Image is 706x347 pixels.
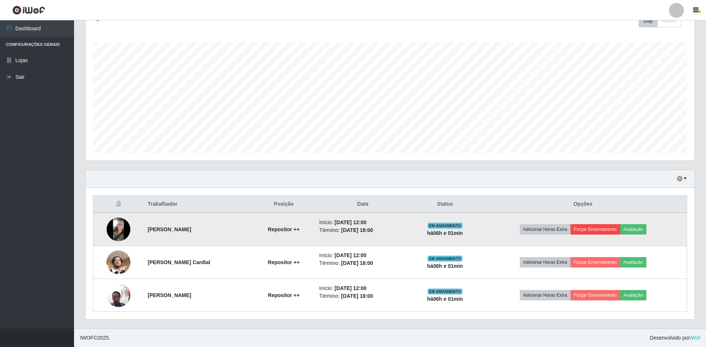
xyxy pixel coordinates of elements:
span: Desenvolvido por [650,334,700,342]
th: Posição [252,196,315,213]
div: First group [639,14,681,27]
img: CoreUI Logo [12,6,45,15]
img: 1756672317215.jpeg [107,279,130,311]
div: Toolbar with button groups [639,14,687,27]
button: Day [639,14,658,27]
strong: Repositor ++ [268,292,300,298]
th: Opções [479,196,687,213]
button: Avaliação [620,224,646,235]
time: [DATE] 12:00 [335,285,367,291]
li: Término: [319,226,406,234]
li: Início: [319,252,406,259]
button: Avaliação [620,290,646,300]
time: [DATE] 18:00 [341,227,373,233]
button: Forçar Encerramento [571,224,620,235]
li: Término: [319,292,406,300]
button: Forçar Encerramento [571,290,620,300]
time: [DATE] 18:00 [341,260,373,266]
li: Início: [319,284,406,292]
a: iWof [690,335,700,341]
th: Data [315,196,411,213]
span: EM ANDAMENTO [428,289,463,294]
time: [DATE] 12:00 [335,252,367,258]
span: IWOF [80,335,94,341]
strong: há 06 h e 01 min [427,230,463,236]
time: [DATE] 18:00 [341,293,373,299]
strong: [PERSON_NAME] [148,292,191,298]
img: 1748484954184.jpeg [107,218,130,241]
strong: [PERSON_NAME] [148,226,191,232]
li: Término: [319,259,406,267]
strong: Repositor ++ [268,226,300,232]
time: [DATE] 12:00 [335,219,367,225]
button: Adicionar Horas Extra [520,257,571,267]
strong: Repositor ++ [268,259,300,265]
strong: há 06 h e 01 min [427,263,463,269]
strong: há 06 h e 01 min [427,296,463,302]
button: Month [657,14,681,27]
button: Adicionar Horas Extra [520,224,571,235]
span: EM ANDAMENTO [428,223,463,229]
button: Forçar Encerramento [571,257,620,267]
button: Adicionar Horas Extra [520,290,571,300]
img: 1756072414532.jpeg [107,241,130,283]
span: © 2025 . [80,334,110,342]
button: Avaliação [620,257,646,267]
th: Trabalhador [143,196,252,213]
th: Status [411,196,479,213]
li: Início: [319,219,406,226]
span: EM ANDAMENTO [428,256,463,262]
strong: [PERSON_NAME] Cardial [148,259,210,265]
